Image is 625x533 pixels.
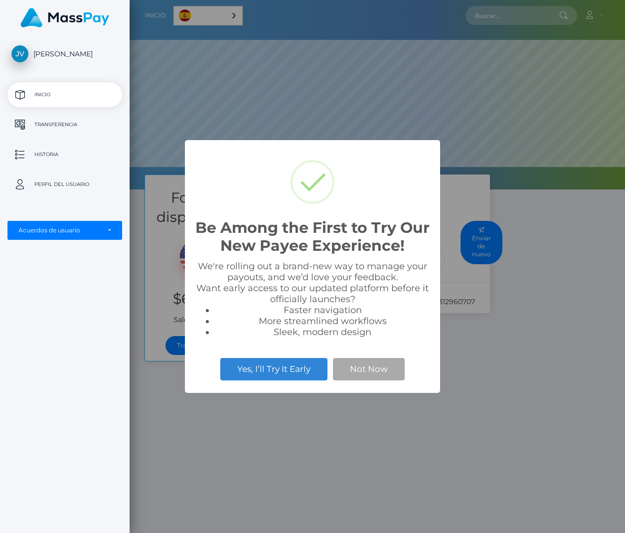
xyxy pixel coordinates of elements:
[11,117,118,132] p: Transferencia
[220,358,327,380] button: Yes, I’ll Try It Early
[215,327,430,338] li: Sleek, modern design
[11,87,118,102] p: Inicio
[11,177,118,192] p: Perfil del usuario
[18,226,100,234] div: Acuerdos de usuario
[20,8,109,27] img: MassPay
[7,221,122,240] button: Acuerdos de usuario
[11,147,118,162] p: Historia
[195,261,430,338] div: We're rolling out a brand-new way to manage your payouts, and we’d love your feedback. Want early...
[333,358,405,380] button: Not Now
[215,305,430,316] li: Faster navigation
[215,316,430,327] li: More streamlined workflows
[7,49,122,58] span: [PERSON_NAME]
[195,219,430,255] h2: Be Among the First to Try Our New Payee Experience!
